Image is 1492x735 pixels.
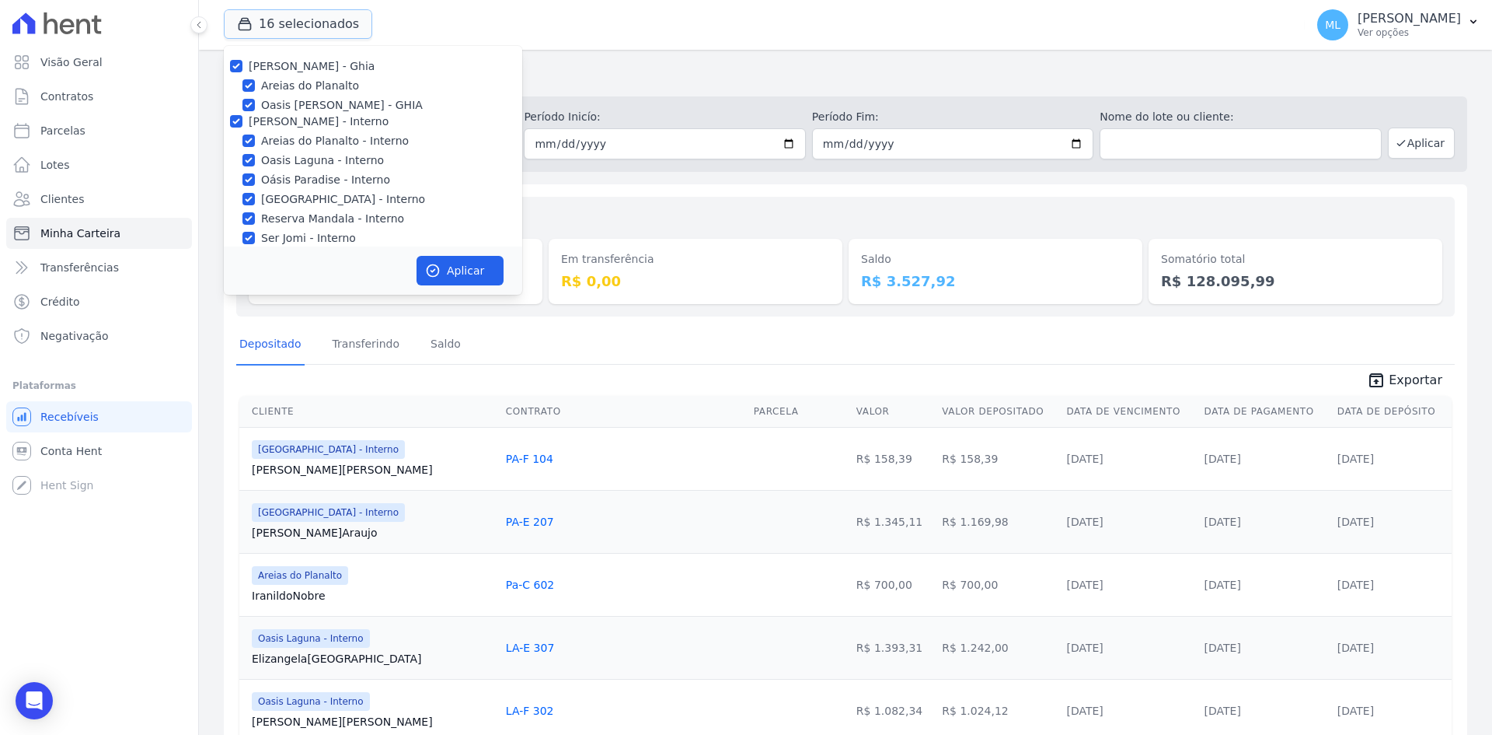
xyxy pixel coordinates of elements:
label: Ser Jomi - Interno [261,230,356,247]
label: Período Inicío: [524,109,805,125]
a: [DATE] [1337,642,1374,654]
i: unarchive [1367,371,1386,390]
label: Areias do Planalto - Interno [261,133,409,149]
p: [PERSON_NAME] [1358,11,1461,26]
p: Ver opções [1358,26,1461,39]
a: Clientes [6,184,192,215]
label: [PERSON_NAME] - Interno [249,115,389,128]
a: [DATE] [1204,579,1241,591]
label: Oásis Paradise - Interno [261,172,390,188]
dt: Em transferência [561,251,830,268]
a: Depositado [236,325,305,366]
span: Negativação [40,328,109,344]
a: [DATE] [1337,705,1374,717]
a: IranildoNobre [252,588,493,604]
span: Oasis Laguna - Interno [252,629,370,648]
dd: R$ 0,00 [561,271,830,292]
span: Clientes [40,191,84,207]
th: Data de Vencimento [1060,396,1197,428]
a: [DATE] [1066,642,1103,654]
div: Plataformas [12,376,186,395]
label: Período Fim: [812,109,1093,125]
a: [DATE] [1204,642,1241,654]
a: Saldo [427,325,464,366]
a: Crédito [6,286,192,317]
a: Conta Hent [6,436,192,467]
th: Valor Depositado [936,396,1060,428]
span: Areias do Planalto [252,566,348,585]
a: [DATE] [1066,579,1103,591]
td: R$ 1.169,98 [936,490,1060,553]
td: R$ 700,00 [936,553,1060,616]
a: [DATE] [1066,453,1103,465]
a: PA-F 104 [506,453,553,465]
button: ML [PERSON_NAME] Ver opções [1305,3,1492,47]
span: Minha Carteira [40,226,120,241]
a: Contratos [6,81,192,112]
a: [DATE] [1204,516,1241,528]
th: Data de Depósito [1331,396,1452,428]
a: Elizangela[GEOGRAPHIC_DATA] [252,651,493,667]
span: Contratos [40,89,93,104]
button: Aplicar [417,256,504,285]
th: Data de Pagamento [1198,396,1331,428]
a: unarchive Exportar [1354,371,1455,393]
h2: Minha Carteira [224,62,1467,90]
a: LA-E 307 [506,642,554,654]
td: R$ 700,00 [850,553,936,616]
td: R$ 158,39 [850,427,936,490]
a: [PERSON_NAME][PERSON_NAME] [252,714,493,730]
span: Conta Hent [40,443,102,459]
td: R$ 1.242,00 [936,616,1060,679]
label: [PERSON_NAME] - Ghia [249,60,375,72]
a: Transferindo [329,325,403,366]
a: [DATE] [1337,516,1374,528]
span: [GEOGRAPHIC_DATA] - Interno [252,440,405,459]
span: Recebíveis [40,409,99,425]
dt: Saldo [861,251,1130,268]
a: [PERSON_NAME]Araujo [252,525,493,541]
label: [GEOGRAPHIC_DATA] - Interno [261,191,425,208]
th: Parcela [748,396,850,428]
a: Minha Carteira [6,218,192,249]
label: Oasis [PERSON_NAME] - GHIA [261,97,423,114]
a: [DATE] [1066,516,1103,528]
span: Exportar [1389,371,1442,390]
span: Lotes [40,157,70,173]
a: Transferências [6,252,192,283]
a: Pa-C 602 [506,579,554,591]
span: Oasis Laguna - Interno [252,692,370,711]
button: 16 selecionados [224,9,372,39]
a: [DATE] [1204,705,1241,717]
td: R$ 1.345,11 [850,490,936,553]
th: Cliente [239,396,500,428]
a: LA-F 302 [506,705,554,717]
a: [PERSON_NAME][PERSON_NAME] [252,462,493,478]
span: Visão Geral [40,54,103,70]
button: Aplicar [1388,128,1455,159]
span: Crédito [40,294,80,310]
th: Contrato [500,396,748,428]
dt: Somatório total [1161,251,1430,268]
a: Recebíveis [6,401,192,432]
label: Reserva Mandala - Interno [261,211,404,227]
dd: R$ 128.095,99 [1161,271,1430,292]
span: Transferências [40,260,119,275]
a: [DATE] [1204,453,1241,465]
a: Lotes [6,149,192,180]
a: [DATE] [1337,453,1374,465]
span: ML [1325,19,1340,30]
span: Parcelas [40,123,85,138]
a: PA-E 207 [506,516,554,528]
a: Parcelas [6,115,192,146]
label: Oasis Laguna - Interno [261,152,384,169]
label: Nome do lote ou cliente: [1100,109,1381,125]
label: Areias do Planalto [261,78,359,94]
td: R$ 1.393,31 [850,616,936,679]
a: [DATE] [1337,579,1374,591]
span: [GEOGRAPHIC_DATA] - Interno [252,503,405,522]
th: Valor [850,396,936,428]
a: Negativação [6,320,192,352]
a: Visão Geral [6,47,192,78]
a: [DATE] [1066,705,1103,717]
